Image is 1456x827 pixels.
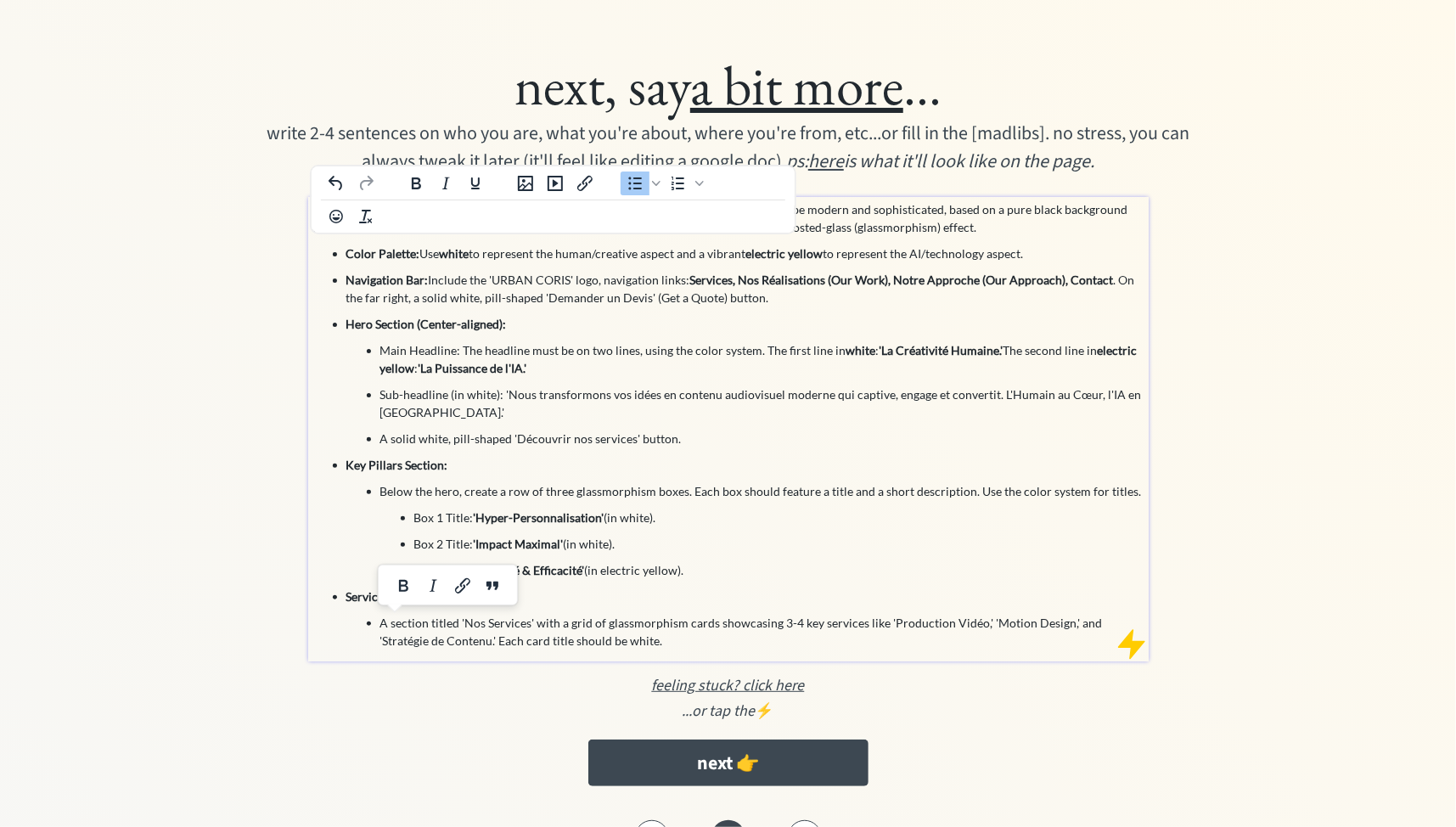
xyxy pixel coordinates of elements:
span: 'Rapidité & Efficacité' [474,563,585,577]
div: next, say ... [177,51,1280,120]
span: Box 2 Title: [414,537,474,551]
button: add video [541,172,570,195]
button: Link [448,574,477,598]
button: Clear formatting [351,205,380,228]
div: Bullet list [621,172,663,195]
div: write 2-4 sentences on who you are, what you're about, where you're from, etc...or fill in the [m... [252,120,1205,176]
button: Insert/edit link [571,172,599,195]
span: Box 3 Title: [414,563,474,577]
span: Sub-headline (in white): 'Nous transformons vos idées en contenu audiovisuel moderne qui captive,... [380,387,1142,419]
button: Bold [402,172,430,195]
span: (in white). [564,537,616,551]
em: ps: is what it'll look like on the page. [786,148,1094,175]
u: here [808,148,844,175]
span: Services, Nos Réalisations (Our Work), Notre Approche (Our Approach), Contact [690,273,1114,287]
span: white [846,343,876,357]
span: to represent the AI/technology aspect. [824,246,1024,261]
button: Redo [351,172,380,195]
span: 'La Puissance de l'IA.' [419,361,527,375]
span: : [415,361,419,375]
span: The second line in [1003,343,1098,357]
button: Insert image [511,172,540,195]
em: ...or tap the [683,700,756,722]
span: Main Headline: The headline must be on two lines, using the color system. The first line in [380,343,846,357]
span: white [440,246,469,261]
span: Below the hero, create a row of three glassmorphism boxes. Each box should feature a title and a ... [380,484,1142,498]
u: a bit more [690,49,903,121]
span: Navigation Bar: [346,273,429,287]
span: 'Hyper-Personnalisation' [474,510,604,525]
button: Undo [322,172,351,195]
span: Key Pillars Section: [346,458,448,472]
div: ⚡️ [177,700,1280,723]
span: Services Overview Section: [346,589,488,604]
span: Include the 'URBAN CORIS' logo, navigation links: [429,273,690,287]
div: Numbered list [664,172,706,195]
button: Italic [419,574,447,598]
span: A solid white, pill-shaped 'Découvrir nos services' button. [380,431,682,446]
button: Bold [389,574,418,598]
u: feeling stuck? click here [652,675,805,696]
button: Italic [431,172,460,195]
span: (in electric yellow). [585,563,684,577]
button: Emojis [322,205,351,228]
span: Color Palette: [346,246,420,261]
span: to represent the human/creative aspect and a vibrant [469,246,746,261]
span: Hero Section (Center-aligned): [346,317,507,331]
span: A section titled 'Nos Services' with a grid of glassmorphism cards showcasing 3-4 key services li... [380,616,1103,648]
span: electric yellow [746,246,824,261]
button: Underline [461,172,490,195]
button: Blockquote [478,574,507,598]
span: 'Impact Maximal' [474,537,564,551]
span: 'La Créativité Humaine.' [880,343,1003,357]
span: : [876,343,880,357]
span: (in white). [604,510,656,525]
span: Use [420,246,440,261]
span: Box 1 Title: [414,510,474,525]
button: next 👉 [588,740,869,786]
